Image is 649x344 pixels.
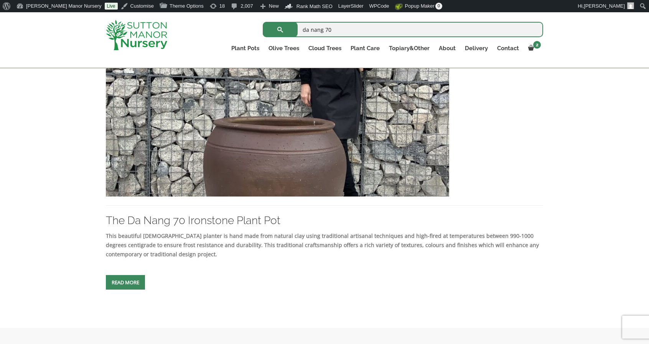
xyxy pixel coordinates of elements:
[524,43,543,54] a: 2
[346,43,384,54] a: Plant Care
[460,43,493,54] a: Delivery
[264,43,304,54] a: Olive Trees
[106,275,145,290] a: Read more
[263,22,543,37] input: Search...
[584,3,625,9] span: [PERSON_NAME]
[106,110,449,117] a: The Da Nang 70 Ironstone Plant Pot
[106,20,167,50] img: logo
[296,3,333,9] span: Rank Math SEO
[533,41,541,49] span: 2
[493,43,524,54] a: Contact
[106,214,280,227] a: The Da Nang 70 Ironstone Plant Pot
[106,32,449,197] img: The Da Nang 70 Ironstone Plant Pot - 0A878A5C DE13 49E0 9DC0 2217FBF0F81C
[384,43,434,54] a: Topiary&Other
[435,3,442,10] span: 0
[105,3,118,10] a: Live
[434,43,460,54] a: About
[304,43,346,54] a: Cloud Trees
[106,232,539,258] strong: This beautiful [DEMOGRAPHIC_DATA] planter is hand made from natural clay using traditional artisa...
[227,43,264,54] a: Plant Pots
